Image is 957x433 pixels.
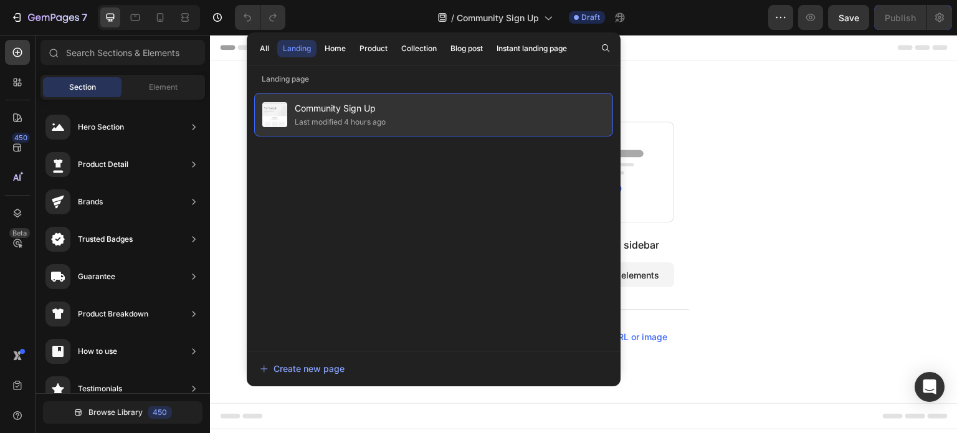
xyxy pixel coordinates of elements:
[9,228,30,238] div: Beta
[148,406,172,419] div: 450
[451,11,454,24] span: /
[295,116,386,128] div: Last modified 4 hours ago
[78,196,103,208] div: Brands
[88,407,143,418] span: Browse Library
[78,345,117,358] div: How to use
[78,383,122,395] div: Testimonials
[581,12,600,23] span: Draft
[254,40,275,57] button: All
[283,227,369,252] button: Add sections
[396,40,442,57] button: Collection
[376,227,464,252] button: Add elements
[259,356,608,381] button: Create new page
[359,43,388,54] div: Product
[78,308,148,320] div: Product Breakdown
[12,133,30,143] div: 450
[915,372,945,402] div: Open Intercom Messenger
[235,5,285,30] div: Undo/Redo
[78,158,128,171] div: Product Detail
[283,43,311,54] div: Landing
[247,73,621,85] p: Landing page
[354,40,393,57] button: Product
[445,40,488,57] button: Blog post
[78,121,124,133] div: Hero Section
[149,82,178,93] span: Element
[5,5,93,30] button: 7
[319,40,351,57] button: Home
[874,5,926,30] button: Publish
[828,5,869,30] button: Save
[885,11,916,24] div: Publish
[78,270,115,283] div: Guarantee
[325,43,346,54] div: Home
[450,43,483,54] div: Blog post
[69,82,96,93] span: Section
[457,11,539,24] span: Community Sign Up
[43,401,202,424] button: Browse Library450
[290,297,458,307] div: Start with Generating from URL or image
[82,10,87,25] p: 7
[491,40,573,57] button: Instant landing page
[260,43,269,54] div: All
[277,40,317,57] button: Landing
[401,43,437,54] div: Collection
[839,12,859,23] span: Save
[497,43,567,54] div: Instant landing page
[298,202,449,217] div: Start with Sections from sidebar
[78,233,133,245] div: Trusted Badges
[40,40,205,65] input: Search Sections & Elements
[260,362,345,375] div: Create new page
[295,101,386,116] span: Community Sign Up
